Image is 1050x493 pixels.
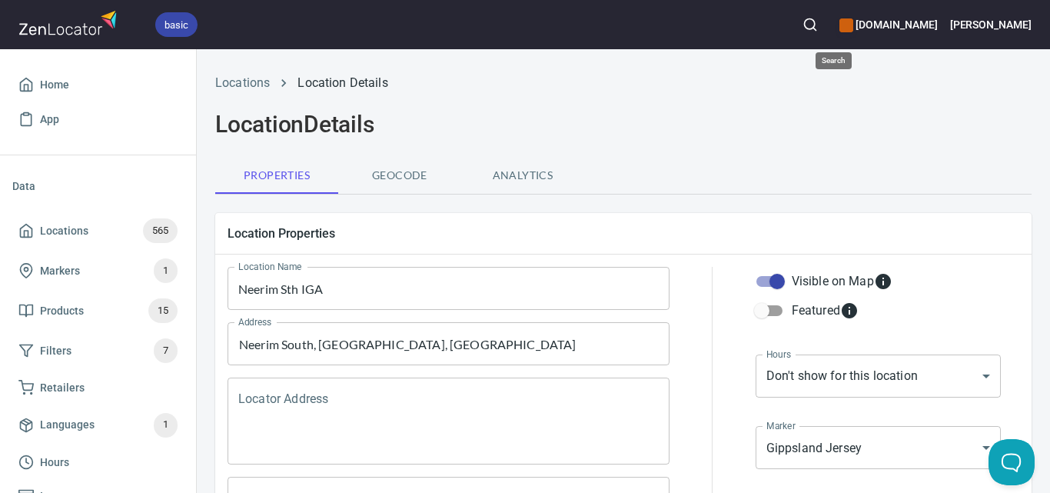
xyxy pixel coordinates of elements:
[297,75,387,90] a: Location Details
[18,6,121,39] img: zenlocator
[12,291,184,331] a: Products15
[154,262,178,280] span: 1
[950,8,1032,42] button: [PERSON_NAME]
[470,166,575,185] span: Analytics
[950,16,1032,33] h6: [PERSON_NAME]
[347,166,452,185] span: Geocode
[155,17,198,33] span: basic
[12,102,184,137] a: App
[12,331,184,371] a: Filters7
[215,74,1032,92] nav: breadcrumb
[840,301,859,320] svg: Featured locations are moved to the top of the search results list.
[756,355,1001,398] div: Don't show for this location
[40,75,69,95] span: Home
[215,111,1032,138] h2: Location Details
[839,16,937,33] h6: [DOMAIN_NAME]
[148,302,178,320] span: 15
[40,378,85,398] span: Retailers
[40,341,71,361] span: Filters
[40,453,69,472] span: Hours
[12,68,184,102] a: Home
[874,272,892,291] svg: Whether the location is visible on the map.
[12,445,184,480] a: Hours
[12,251,184,291] a: Markers1
[154,416,178,434] span: 1
[154,342,178,360] span: 7
[12,211,184,251] a: Locations565
[792,272,892,291] div: Visible on Map
[12,168,184,205] li: Data
[756,426,1001,469] div: Gippsland Jersey
[224,166,329,185] span: Properties
[155,12,198,37] div: basic
[989,439,1035,485] iframe: Help Scout Beacon - Open
[12,405,184,445] a: Languages1
[215,75,270,90] a: Locations
[40,110,59,129] span: App
[40,301,84,321] span: Products
[40,222,88,241] span: Locations
[228,225,1019,242] h5: Location Properties
[12,371,184,405] a: Retailers
[40,415,95,435] span: Languages
[839,18,853,32] button: color-CE600E
[40,261,80,281] span: Markers
[792,301,859,320] div: Featured
[143,222,178,240] span: 565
